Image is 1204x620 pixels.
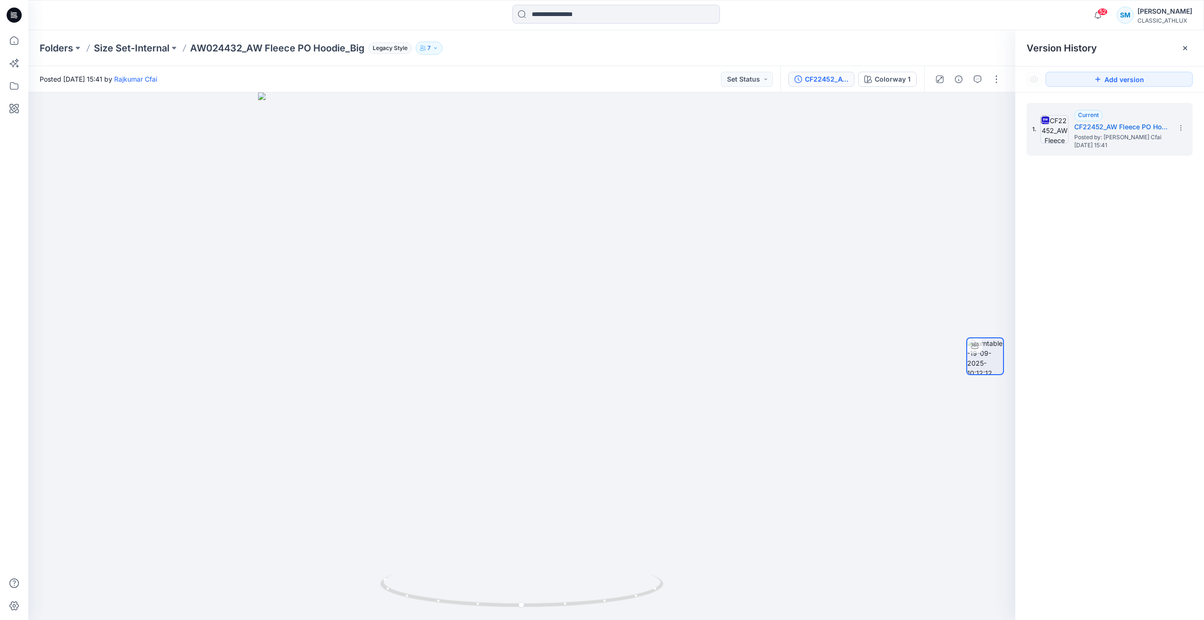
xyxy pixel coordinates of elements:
[1097,8,1108,16] span: 52
[416,42,443,55] button: 7
[1074,142,1169,149] span: [DATE] 15:41
[190,42,365,55] p: AW024432_AW Fleece PO Hoodie_Big
[368,42,412,54] span: Legacy Style
[1117,7,1134,24] div: SM
[1078,111,1099,118] span: Current
[1045,72,1193,87] button: Add version
[951,72,966,87] button: Details
[875,74,911,84] div: Colorway 1
[40,42,73,55] a: Folders
[1074,121,1169,133] h5: CF22452_AW Fleece PO Hoodie BIG
[365,42,412,55] button: Legacy Style
[1137,6,1192,17] div: [PERSON_NAME]
[1040,115,1069,143] img: CF22452_AW Fleece PO Hoodie BIG
[40,74,157,84] span: Posted [DATE] 15:41 by
[114,75,157,83] a: Rajkumar Cfai
[94,42,169,55] a: Size Set-Internal
[1137,17,1192,24] div: CLASSIC_ATHLUX
[1027,42,1097,54] span: Version History
[788,72,854,87] button: CF22452_AW Fleece PO Hoodie BIG
[967,338,1003,374] img: turntable-19-09-2025-10:12:12
[805,74,848,84] div: CF22452_AW Fleece PO Hoodie BIG
[1074,133,1169,142] span: Posted by: Rajkumar Cfai
[1181,44,1189,52] button: Close
[427,43,431,53] p: 7
[1032,125,1037,134] span: 1.
[858,72,917,87] button: Colorway 1
[1027,72,1042,87] button: Show Hidden Versions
